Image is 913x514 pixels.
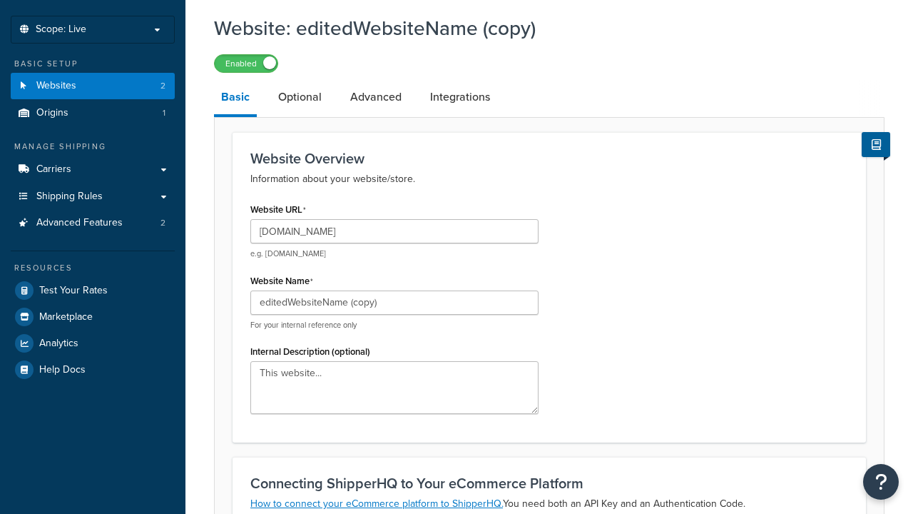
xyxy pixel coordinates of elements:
a: Integrations [423,80,497,114]
div: Basic Setup [11,58,175,70]
span: Shipping Rules [36,191,103,203]
a: Advanced Features2 [11,210,175,236]
span: Help Docs [39,364,86,376]
span: Test Your Rates [39,285,108,297]
h3: Website Overview [250,151,848,166]
label: Website URL [250,204,306,216]
div: Manage Shipping [11,141,175,153]
p: You need both an API Key and an Authentication Code. [250,495,848,513]
li: Websites [11,73,175,99]
a: Basic [214,80,257,117]
span: Origins [36,107,68,119]
p: Information about your website/store. [250,171,848,188]
a: Carriers [11,156,175,183]
label: Enabled [215,55,277,72]
h1: Website: editedWebsiteName (copy) [214,14,867,42]
span: Scope: Live [36,24,86,36]
a: Analytics [11,331,175,356]
span: Analytics [39,338,78,350]
label: Website Name [250,276,313,287]
textarea: This website... [250,361,539,414]
span: Advanced Features [36,217,123,229]
a: Help Docs [11,357,175,383]
a: Test Your Rates [11,278,175,303]
a: Advanced [343,80,409,114]
label: Internal Description (optional) [250,346,370,357]
a: Shipping Rules [11,183,175,210]
li: Origins [11,100,175,126]
span: Marketplace [39,311,93,323]
h3: Connecting ShipperHQ to Your eCommerce Platform [250,475,848,491]
p: For your internal reference only [250,320,539,331]
span: 1 [163,107,165,119]
span: Carriers [36,163,71,176]
a: Websites2 [11,73,175,99]
span: 2 [160,80,165,92]
a: Optional [271,80,329,114]
li: Advanced Features [11,210,175,236]
p: e.g. [DOMAIN_NAME] [250,248,539,259]
button: Open Resource Center [863,464,899,500]
span: 2 [160,217,165,229]
span: Websites [36,80,76,92]
a: How to connect your eCommerce platform to ShipperHQ. [250,496,503,511]
a: Marketplace [11,304,175,330]
div: Resources [11,262,175,274]
a: Origins1 [11,100,175,126]
button: Show Help Docs [862,132,890,157]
